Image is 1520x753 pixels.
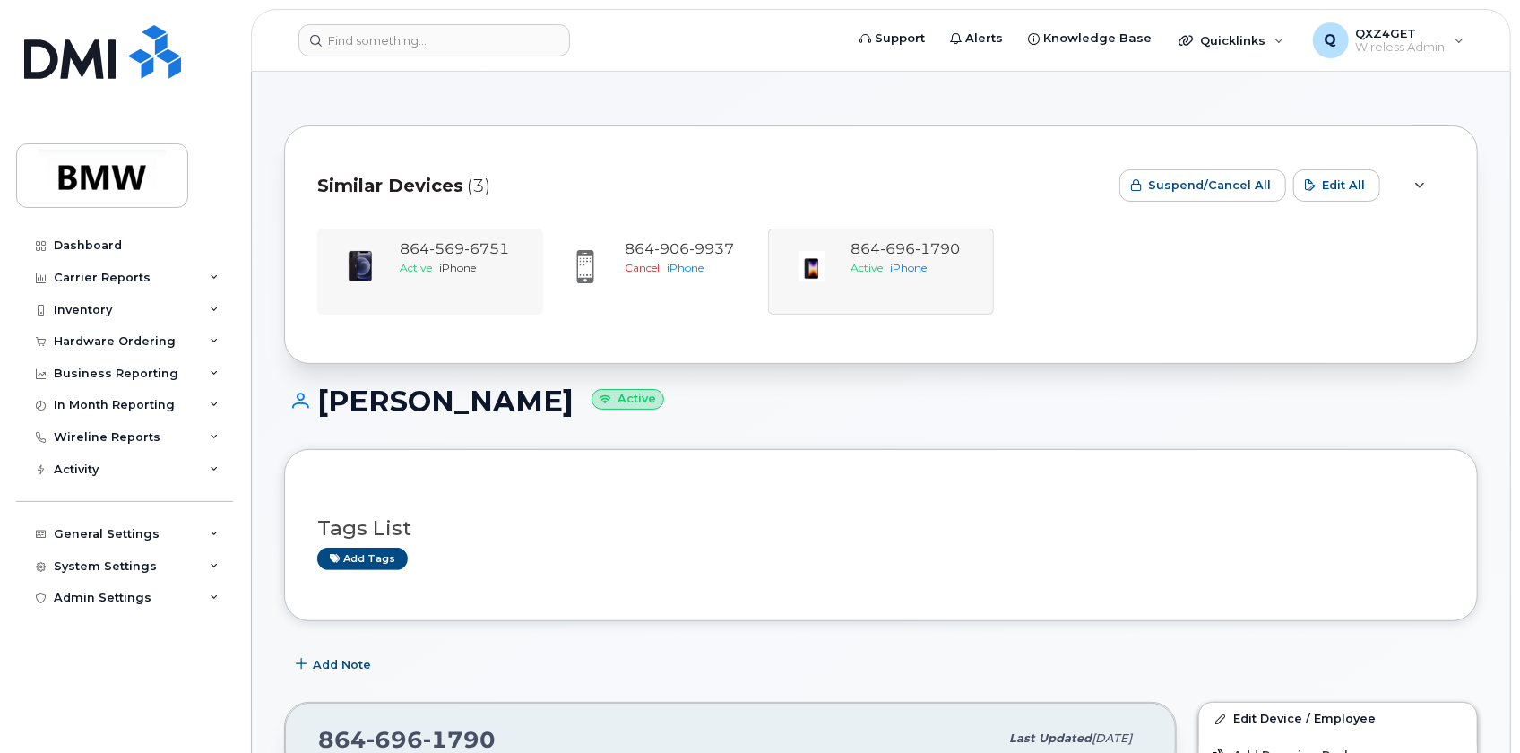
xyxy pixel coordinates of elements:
h3: Tags List [317,517,1445,540]
span: 9937 [690,240,735,257]
span: 864 [626,240,735,257]
span: Suspend/Cancel All [1148,177,1271,194]
a: 8645696751ActiveiPhone [328,239,532,302]
a: Add tags [317,548,408,570]
span: Edit All [1322,177,1365,194]
span: Similar Devices [317,173,463,199]
a: 8649069937CanceliPhone [554,239,758,304]
span: iPhone [439,261,476,274]
span: 569 [429,240,464,257]
span: 864 [400,240,509,257]
button: Edit All [1293,169,1380,202]
span: Last updated [1009,731,1092,745]
span: Active [400,261,432,274]
span: 864 [318,726,496,753]
span: 6751 [464,240,509,257]
a: Edit Device / Employee [1199,703,1477,735]
span: [DATE] [1092,731,1132,745]
iframe: Messenger Launcher [1442,675,1507,740]
span: 906 [655,240,690,257]
button: Suspend/Cancel All [1119,169,1286,202]
button: Add Note [284,648,386,680]
span: 696 [367,726,423,753]
img: iPhone_12.jpg [342,248,378,284]
span: 1790 [423,726,496,753]
span: iPhone [668,261,704,274]
span: (3) [467,173,490,199]
small: Active [592,389,664,410]
span: Cancel [626,261,661,274]
span: Add Note [313,656,371,673]
h1: [PERSON_NAME] [284,385,1478,417]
